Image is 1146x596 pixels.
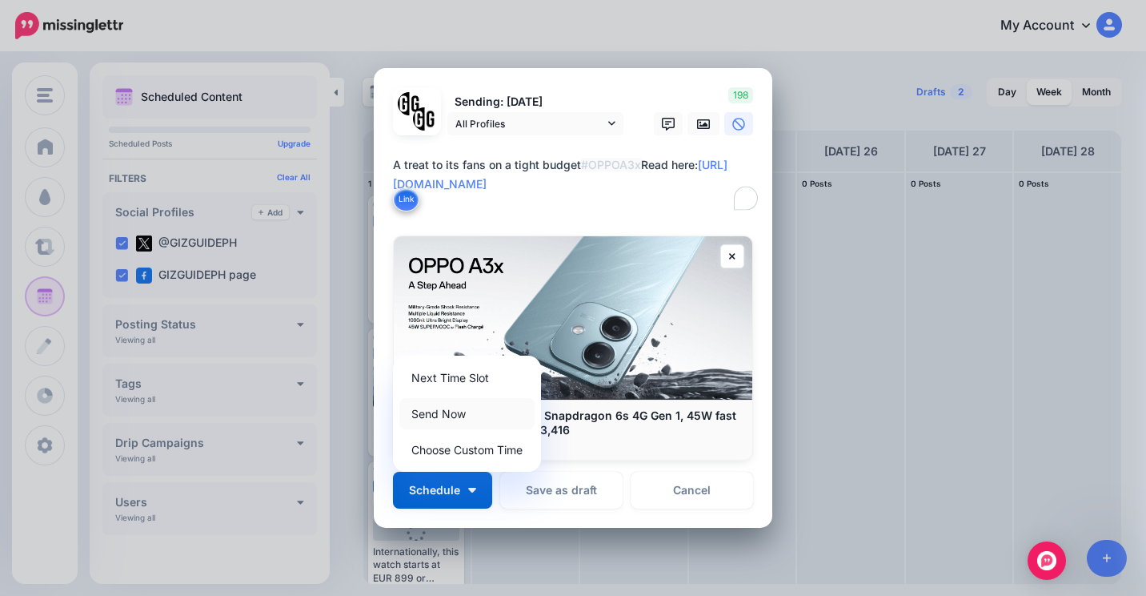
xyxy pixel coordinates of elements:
[413,107,436,131] img: JT5sWCfR-79925.png
[394,236,752,400] img: Sale alert: OPPO A3x w/ Snapdragon 6s 4G Gen 1, 45W fast charging, starts at PHP 3,416
[728,87,753,103] span: 198
[447,93,623,111] p: Sending: [DATE]
[455,115,604,132] span: All Profiles
[631,472,753,509] a: Cancel
[398,92,421,115] img: 353459792_649996473822713_4483302954317148903_n-bsa138318.png
[399,398,535,429] a: Send Now
[500,472,623,509] button: Save as draft
[393,155,761,194] div: A treat to its fans on a tight budget Read here:
[393,155,761,213] textarea: To enrich screen reader interactions, please activate Accessibility in Grammarly extension settings
[399,434,535,465] a: Choose Custom Time
[393,187,419,211] button: Link
[468,488,476,493] img: arrow-down-white.png
[447,112,623,135] a: All Profiles
[410,409,736,437] b: Sale alert: OPPO A3x w/ Snapdragon 6s 4G Gen 1, 45W fast charging, starts at PHP 3,416
[393,356,541,472] div: Schedule
[1028,542,1066,580] div: Open Intercom Messenger
[410,437,736,452] p: [DOMAIN_NAME]
[399,362,535,393] a: Next Time Slot
[409,485,460,496] span: Schedule
[393,472,492,509] button: Schedule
